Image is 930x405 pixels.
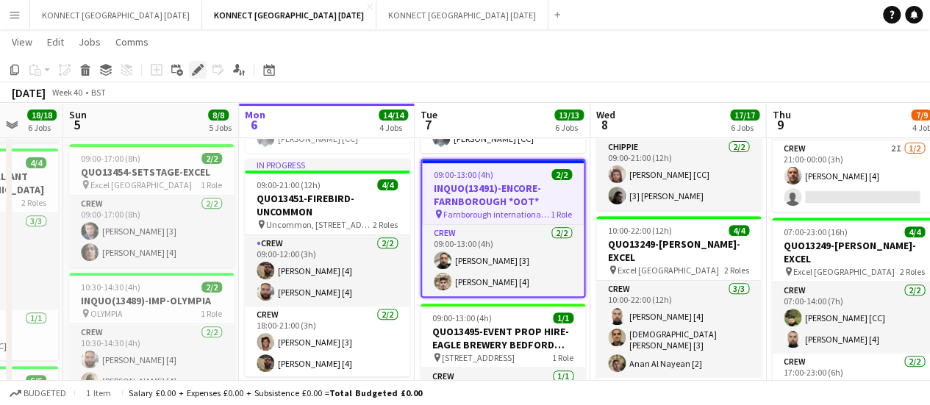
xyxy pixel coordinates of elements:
span: 2 Roles [724,265,749,276]
span: 17/17 [730,110,759,121]
span: 2/2 [201,153,222,164]
span: 09:00-21:00 (12h) [257,179,321,190]
span: Sun [69,108,87,121]
span: 1 Role [552,352,573,363]
span: 09:00-17:00 (8h) [81,153,140,164]
span: Wed [596,108,615,121]
span: 6/6 [26,375,46,386]
span: 4/4 [26,157,46,168]
span: 2 Roles [900,266,925,277]
h3: QUO13495-EVENT PROP HIRE-EAGLE BREWERY BEDFORD *OOT* [421,325,585,351]
span: Total Budgeted £0.00 [329,387,422,398]
span: 8/8 [208,110,229,121]
div: 6 Jobs [731,122,759,133]
span: Excel [GEOGRAPHIC_DATA] [618,265,719,276]
span: Week 40 [49,87,85,98]
span: 1 item [81,387,116,398]
div: 6 Jobs [555,122,583,133]
span: Edit [47,35,64,49]
span: Thu [772,108,790,121]
span: 13/13 [554,110,584,121]
div: 5 Jobs [209,122,232,133]
span: Tue [421,108,437,121]
div: Salary £0.00 + Expenses £0.00 + Subsistence £0.00 = [129,387,422,398]
h3: QUO13451-FIREBIRD-UNCOMMON [245,192,409,218]
span: Jobs [79,35,101,49]
app-job-card: 09:00-21:00 (12h)2/2QUO13459DMN-NEC Birmingham *OOT* NEC1 RoleCHIPPIE2/209:00-21:00 (12h)[PERSON_... [596,74,761,210]
button: KONNECT [GEOGRAPHIC_DATA] [DATE] [202,1,376,29]
button: Budgeted [7,385,68,401]
span: 5 [67,116,87,133]
app-card-role: Crew2/218:00-21:00 (3h)[PERSON_NAME] [3][PERSON_NAME] [4] [245,307,409,378]
app-card-role: Crew2/209:00-12:00 (3h)[PERSON_NAME] [4][PERSON_NAME] [4] [245,235,409,307]
app-job-card: 10:30-14:30 (4h)2/2INQUO(13489)-IMP-OLYMPIA OLYMPIA1 RoleCrew2/210:30-14:30 (4h)[PERSON_NAME] [4]... [69,273,234,395]
div: 4 Jobs [379,122,407,133]
span: 2/2 [201,282,222,293]
h3: QUO13454-SETSTAGE-EXCEL [69,165,234,179]
span: Excel [GEOGRAPHIC_DATA] [793,266,895,277]
span: 10:30-14:30 (4h) [81,282,140,293]
span: 7 [418,116,437,133]
app-job-card: In progress09:00-21:00 (12h)4/4QUO13451-FIREBIRD-UNCOMMON Uncommon, [STREET_ADDRESS]2 RolesCrew2/... [245,159,409,376]
app-job-card: 09:00-17:00 (8h)2/2QUO13454-SETSTAGE-EXCEL Excel [GEOGRAPHIC_DATA]1 RoleCrew2/209:00-17:00 (8h)[P... [69,144,234,267]
span: 10:00-22:00 (12h) [608,225,672,236]
button: KONNECT [GEOGRAPHIC_DATA] [DATE] [376,1,548,29]
span: Excel [GEOGRAPHIC_DATA] [90,179,192,190]
span: 1 Role [201,308,222,319]
a: Comms [110,32,154,51]
span: 1/1 [553,312,573,323]
div: [DATE] [12,85,46,100]
span: Comms [115,35,149,49]
a: Jobs [73,32,107,51]
span: [STREET_ADDRESS] [442,352,515,363]
span: Farnborough international conference centre [443,209,551,220]
span: 1 Role [201,179,222,190]
span: 14/14 [379,110,408,121]
span: 9 [770,116,790,133]
span: Mon [245,108,265,121]
a: View [6,32,38,51]
span: 2 Roles [21,197,46,208]
span: 09:00-13:00 (4h) [432,312,492,323]
span: 18/18 [27,110,57,121]
span: 09:00-13:00 (4h) [434,169,493,180]
h3: INQUO(13491)-ENCORE-FARNBOROUGH *OOT* [422,182,584,208]
app-job-card: 09:00-13:00 (4h)2/2INQUO(13491)-ENCORE-FARNBOROUGH *OOT* Farnborough international conference cen... [421,159,585,298]
span: Uncommon, [STREET_ADDRESS] [266,219,373,230]
h3: INQUO(13489)-IMP-OLYMPIA [69,294,234,307]
span: Budgeted [24,388,66,398]
span: 6 [243,116,265,133]
h3: QUO13249-[PERSON_NAME]-EXCEL [596,237,761,264]
span: 4/4 [904,226,925,237]
app-card-role: Crew2/209:00-17:00 (8h)[PERSON_NAME] [3][PERSON_NAME] [4] [69,196,234,267]
span: 8 [594,116,615,133]
span: 4/4 [377,179,398,190]
span: 1 Role [551,209,572,220]
span: OLYMPIA [90,308,123,319]
app-card-role: Crew3/310:00-22:00 (12h)[PERSON_NAME] [4][DEMOGRAPHIC_DATA][PERSON_NAME] [3]Anan Al Nayean [2] [596,281,761,378]
span: View [12,35,32,49]
span: 4/4 [729,225,749,236]
span: 2/2 [551,169,572,180]
div: BST [91,87,106,98]
div: In progress [245,159,409,171]
app-card-role: Crew2/210:30-14:30 (4h)[PERSON_NAME] [4][PERSON_NAME] [4] [69,324,234,395]
span: 07:00-23:00 (16h) [784,226,848,237]
div: 6 Jobs [28,122,56,133]
app-card-role: Crew2/209:00-13:00 (4h)[PERSON_NAME] [3][PERSON_NAME] [4] [422,225,584,296]
a: Edit [41,32,70,51]
button: KONNECT [GEOGRAPHIC_DATA] [DATE] [30,1,202,29]
app-card-role: CHIPPIE2/209:00-21:00 (12h)[PERSON_NAME] [CC][3] [PERSON_NAME] [596,139,761,210]
span: 2 Roles [373,219,398,230]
